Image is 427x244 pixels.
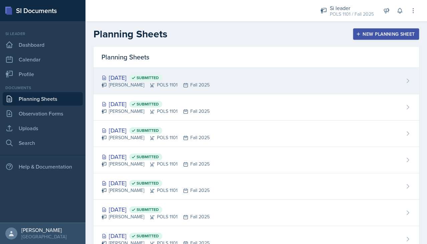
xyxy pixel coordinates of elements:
div: [PERSON_NAME] [21,227,66,233]
a: [DATE] Submitted [PERSON_NAME]POLS 1101Fall 2025 [93,147,419,173]
div: [DATE] [101,205,210,214]
div: Si leader [330,4,374,12]
div: [PERSON_NAME] POLS 1101 Fall 2025 [101,108,210,115]
a: Uploads [3,121,83,135]
span: Submitted [137,181,159,186]
div: [PERSON_NAME] POLS 1101 Fall 2025 [101,213,210,220]
span: Submitted [137,154,159,160]
div: [DATE] [101,99,210,108]
a: Dashboard [3,38,83,51]
a: [DATE] Submitted [PERSON_NAME]POLS 1101Fall 2025 [93,200,419,226]
div: [DATE] [101,73,210,82]
a: Search [3,136,83,150]
div: [DATE] [101,179,210,188]
div: [DATE] [101,126,210,135]
div: Planning Sheets [93,47,419,68]
div: New Planning Sheet [357,31,415,37]
a: [DATE] Submitted [PERSON_NAME]POLS 1101Fall 2025 [93,68,419,94]
div: Documents [3,85,83,91]
div: [PERSON_NAME] POLS 1101 Fall 2025 [101,161,210,168]
span: Submitted [137,75,159,80]
div: POLS 1101 / Fall 2025 [330,11,374,18]
a: Profile [3,67,83,81]
button: New Planning Sheet [353,28,419,40]
div: [PERSON_NAME] POLS 1101 Fall 2025 [101,81,210,88]
div: [GEOGRAPHIC_DATA] [21,233,66,240]
span: Submitted [137,128,159,133]
div: [PERSON_NAME] POLS 1101 Fall 2025 [101,134,210,141]
div: Si leader [3,31,83,37]
h2: Planning Sheets [93,28,167,40]
a: [DATE] Submitted [PERSON_NAME]POLS 1101Fall 2025 [93,120,419,147]
div: Help & Documentation [3,160,83,173]
span: Submitted [137,101,159,107]
div: [DATE] [101,231,210,240]
a: Observation Forms [3,107,83,120]
a: Calendar [3,53,83,66]
div: [PERSON_NAME] POLS 1101 Fall 2025 [101,187,210,194]
span: Submitted [137,207,159,212]
a: [DATE] Submitted [PERSON_NAME]POLS 1101Fall 2025 [93,94,419,120]
span: Submitted [137,233,159,239]
a: [DATE] Submitted [PERSON_NAME]POLS 1101Fall 2025 [93,173,419,200]
div: [DATE] [101,152,210,161]
a: Planning Sheets [3,92,83,105]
